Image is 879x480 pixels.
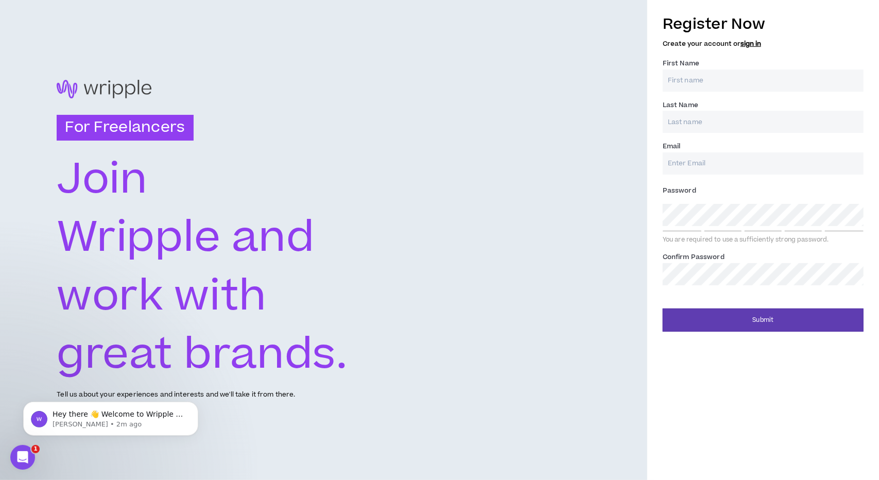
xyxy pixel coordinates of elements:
[8,380,214,452] iframe: Intercom notifications message
[663,308,864,332] button: Submit
[57,208,315,268] text: Wripple and
[663,186,696,195] span: Password
[663,111,864,133] input: Last name
[740,39,761,48] a: sign in
[57,324,348,385] text: great brands.
[663,13,864,35] h3: Register Now
[663,40,864,47] h5: Create your account or
[663,236,864,244] div: You are required to use a sufficiently strong password.
[663,70,864,92] input: First name
[663,152,864,175] input: Enter Email
[663,249,725,265] label: Confirm Password
[663,97,698,113] label: Last Name
[57,149,148,210] text: Join
[57,115,193,141] h3: For Freelancers
[57,266,267,327] text: work with
[10,445,35,470] iframe: Intercom live chat
[31,445,40,453] span: 1
[663,55,699,72] label: First Name
[663,138,681,155] label: Email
